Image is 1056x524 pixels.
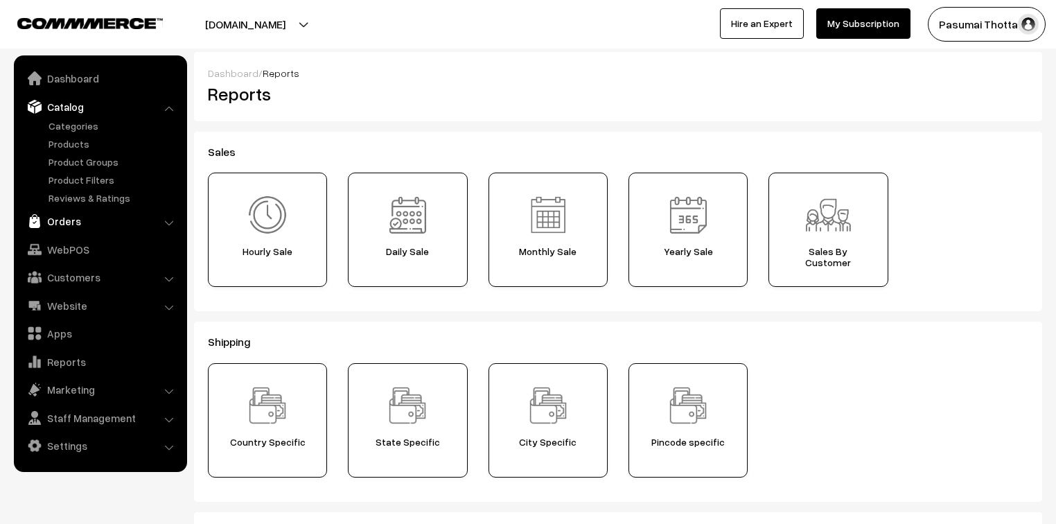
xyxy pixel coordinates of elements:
img: Report [243,191,292,239]
a: Customers [17,265,182,290]
img: Report [524,191,572,239]
a: Reviews & Ratings [45,191,182,205]
a: Report Sales ByCustomer [768,173,888,287]
a: Report City Specific [489,363,608,478]
span: Daily Sale [353,246,462,257]
img: user [1018,14,1039,35]
button: Pasumai Thotta… [928,7,1046,42]
a: Categories [45,119,182,133]
span: State Specific [353,437,462,448]
a: Marketing [17,377,182,402]
a: Products [45,137,182,151]
a: Dashboard [208,67,258,79]
div: / [208,66,1028,80]
a: Product Groups [45,155,182,169]
a: WebPOS [17,237,182,262]
span: Yearly Sale [633,246,743,257]
img: Report [243,381,292,430]
a: Hire an Expert [720,8,804,39]
span: Reports [263,67,299,79]
button: [DOMAIN_NAME] [157,7,334,42]
a: Product Filters [45,173,182,187]
a: Report Hourly Sale [208,173,327,287]
a: Dashboard [17,66,182,91]
span: Sales By Customer [773,246,883,268]
span: Monthly Sale [493,246,603,257]
a: Staff Management [17,405,182,430]
span: Shipping [208,335,267,349]
a: Report Country Specific [208,363,327,478]
a: Catalog [17,94,182,119]
img: Report [664,381,712,430]
span: Sales [208,145,252,159]
a: Report Monthly Sale [489,173,608,287]
a: Report Pincode specific [628,363,748,478]
span: Country Specific [213,437,322,448]
img: COMMMERCE [17,18,163,28]
a: My Subscription [816,8,910,39]
a: Settings [17,433,182,458]
img: Report [383,381,432,430]
a: Report Yearly Sale [628,173,748,287]
h2: Reports [208,83,468,105]
img: Report [664,191,712,239]
img: Report [804,191,852,239]
img: Report [524,381,572,430]
span: Hourly Sale [213,246,322,257]
a: Apps [17,321,182,346]
a: COMMMERCE [17,14,139,30]
a: Report Daily Sale [348,173,467,287]
span: Pincode specific [633,437,743,448]
a: Orders [17,209,182,234]
img: Report [383,191,432,239]
span: City Specific [493,437,603,448]
a: Website [17,293,182,318]
a: Reports [17,349,182,374]
a: Report State Specific [348,363,467,478]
